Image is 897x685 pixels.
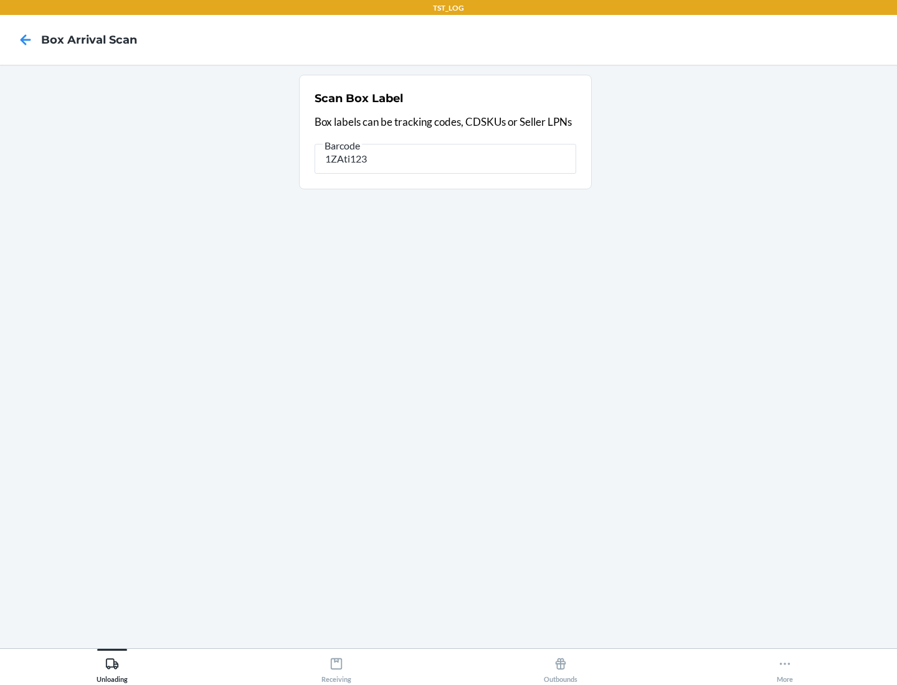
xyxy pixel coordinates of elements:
[315,90,403,106] h2: Scan Box Label
[224,649,448,683] button: Receiving
[315,114,576,130] p: Box labels can be tracking codes, CDSKUs or Seller LPNs
[323,139,362,152] span: Barcode
[777,652,793,683] div: More
[321,652,351,683] div: Receiving
[97,652,128,683] div: Unloading
[673,649,897,683] button: More
[448,649,673,683] button: Outbounds
[41,32,137,48] h4: Box Arrival Scan
[544,652,577,683] div: Outbounds
[433,2,464,14] p: TST_LOG
[315,144,576,174] input: Barcode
